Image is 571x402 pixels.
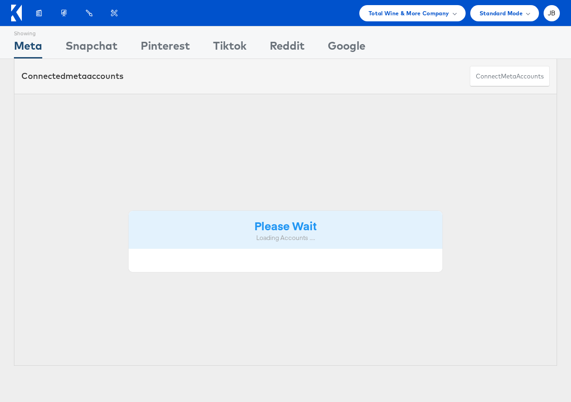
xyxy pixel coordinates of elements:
div: Meta [14,38,42,58]
span: Total Wine & More Company [369,8,449,18]
div: Google [328,38,365,58]
span: meta [65,71,87,81]
div: Loading Accounts .... [136,233,435,242]
div: Showing [14,26,42,38]
button: ConnectmetaAccounts [470,66,550,87]
div: Pinterest [141,38,190,58]
div: Connected accounts [21,70,123,82]
div: Tiktok [213,38,247,58]
span: JB [548,10,556,16]
div: Snapchat [65,38,117,58]
strong: Please Wait [254,218,317,233]
span: meta [501,72,516,81]
span: Standard Mode [480,8,523,18]
div: Reddit [270,38,305,58]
